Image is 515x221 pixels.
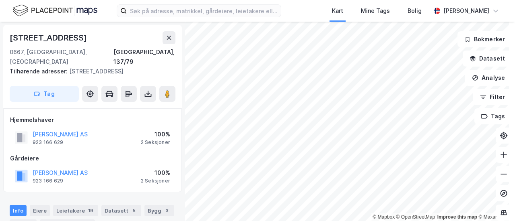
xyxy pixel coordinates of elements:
[127,5,281,17] input: Søk på adresse, matrikkel, gårdeiere, leietakere eller personer
[163,207,171,215] div: 3
[10,205,27,216] div: Info
[437,214,477,220] a: Improve this map
[474,108,512,124] button: Tags
[33,139,63,146] div: 923 166 629
[113,47,175,67] div: [GEOGRAPHIC_DATA], 137/79
[130,207,138,215] div: 5
[10,154,175,163] div: Gårdeiere
[53,205,98,216] div: Leietakere
[408,6,422,16] div: Bolig
[463,51,512,67] button: Datasett
[13,4,97,18] img: logo.f888ab2527a4732fd821a326f86c7f29.svg
[475,182,515,221] iframe: Chat Widget
[475,182,515,221] div: Kontrollprogram for chat
[373,214,395,220] a: Mapbox
[332,6,343,16] div: Kart
[10,31,89,44] div: [STREET_ADDRESS]
[87,207,95,215] div: 19
[141,139,170,146] div: 2 Seksjoner
[141,168,170,178] div: 100%
[141,130,170,139] div: 100%
[10,115,175,125] div: Hjemmelshaver
[10,86,79,102] button: Tag
[457,31,512,47] button: Bokmerker
[10,47,113,67] div: 0667, [GEOGRAPHIC_DATA], [GEOGRAPHIC_DATA]
[443,6,489,16] div: [PERSON_NAME]
[396,214,435,220] a: OpenStreetMap
[10,67,169,76] div: [STREET_ADDRESS]
[101,205,141,216] div: Datasett
[361,6,390,16] div: Mine Tags
[465,70,512,86] button: Analyse
[10,68,69,75] span: Tilhørende adresser:
[141,178,170,184] div: 2 Seksjoner
[33,178,63,184] div: 923 166 629
[30,205,50,216] div: Eiere
[473,89,512,105] button: Filter
[144,205,174,216] div: Bygg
